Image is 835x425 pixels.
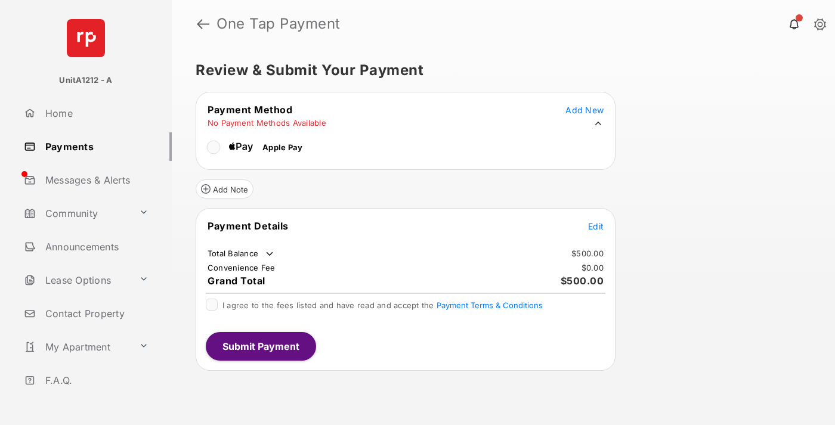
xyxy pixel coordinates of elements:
[217,17,341,31] strong: One Tap Payment
[222,300,543,310] span: I agree to the fees listed and have read and accept the
[208,104,292,116] span: Payment Method
[67,19,105,57] img: svg+xml;base64,PHN2ZyB4bWxucz0iaHR0cDovL3d3dy53My5vcmcvMjAwMC9zdmciIHdpZHRoPSI2NCIgaGVpZ2h0PSI2NC...
[59,75,112,86] p: UnitA1212 - A
[207,262,276,273] td: Convenience Fee
[565,104,604,116] button: Add New
[196,63,802,77] h5: Review & Submit Your Payment
[588,221,604,231] span: Edit
[208,275,265,287] span: Grand Total
[561,275,604,287] span: $500.00
[19,366,172,395] a: F.A.Q.
[207,248,276,260] td: Total Balance
[19,299,172,328] a: Contact Property
[19,199,134,228] a: Community
[19,232,172,261] a: Announcements
[262,142,302,152] span: Apple Pay
[19,99,172,128] a: Home
[206,332,316,361] button: Submit Payment
[19,166,172,194] a: Messages & Alerts
[588,220,604,232] button: Edit
[571,248,604,259] td: $500.00
[196,179,253,198] button: Add Note
[19,132,172,161] a: Payments
[437,300,543,310] button: I agree to the fees listed and have read and accept the
[565,105,604,115] span: Add New
[208,220,289,232] span: Payment Details
[207,117,327,128] td: No Payment Methods Available
[19,266,134,294] a: Lease Options
[19,333,134,361] a: My Apartment
[581,262,604,273] td: $0.00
